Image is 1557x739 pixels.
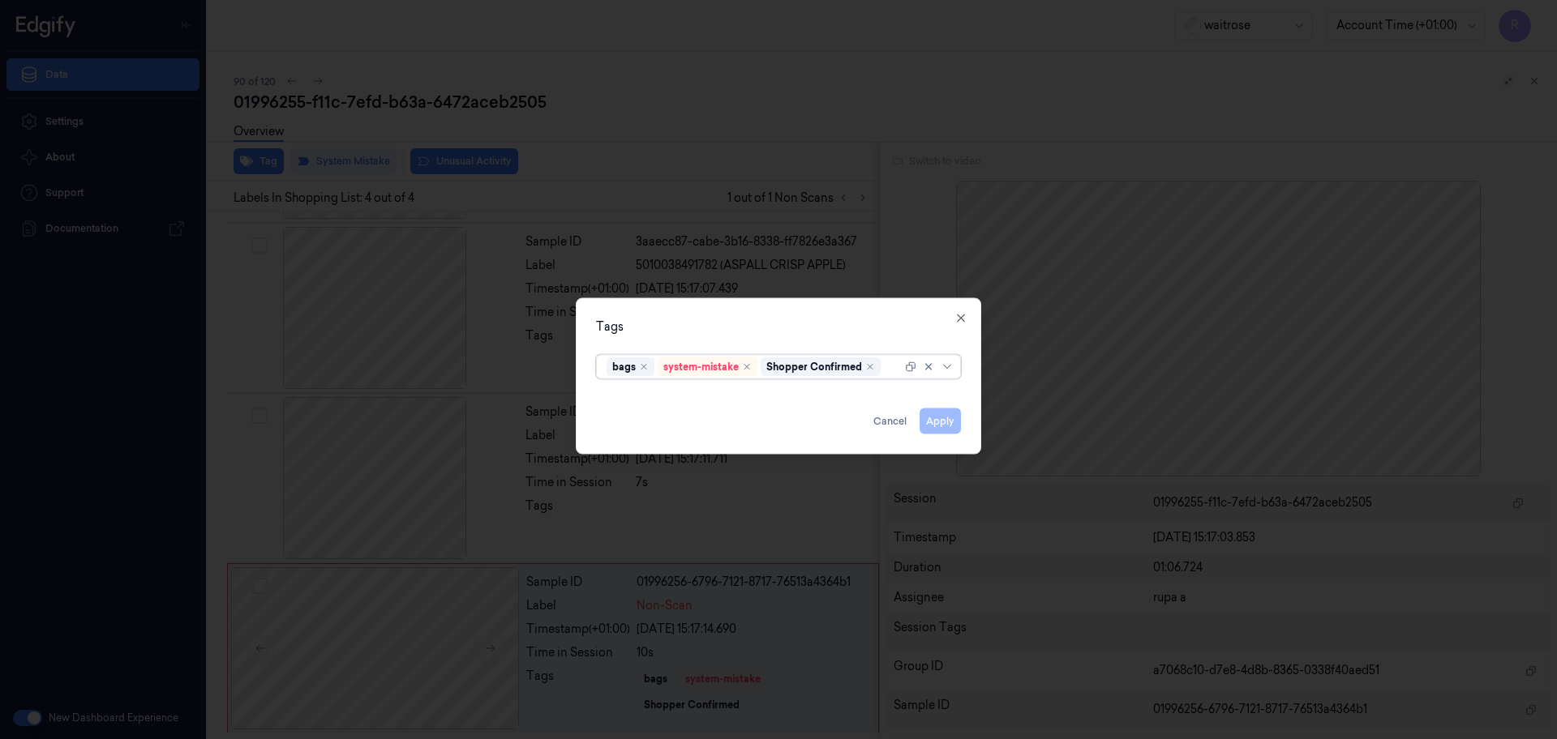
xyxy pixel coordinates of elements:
[596,318,961,335] div: Tags
[766,360,862,374] div: Shopper Confirmed
[865,362,875,372] div: Remove ,Shopper Confirmed
[639,362,649,372] div: Remove ,bags
[742,362,752,372] div: Remove ,system-mistake
[663,360,739,374] div: system-mistake
[867,408,913,434] button: Cancel
[612,360,636,374] div: bags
